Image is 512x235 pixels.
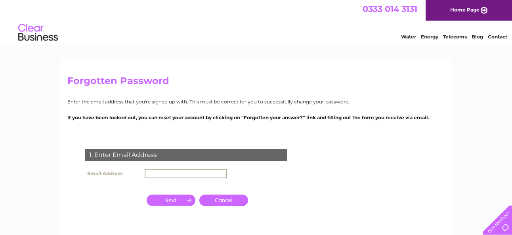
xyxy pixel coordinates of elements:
[67,75,445,90] h2: Forgotten Password
[69,4,444,38] div: Clear Business is a trading name of Verastar Limited (registered in [GEOGRAPHIC_DATA] No. 3667643...
[199,195,248,206] a: Cancel
[401,34,416,40] a: Water
[85,149,287,161] div: 1. Enter Email Address
[363,4,417,14] a: 0333 014 3131
[67,98,445,105] p: Enter the email address that you're signed up with. This must be correct for you to successfully ...
[421,34,438,40] a: Energy
[488,34,507,40] a: Contact
[472,34,483,40] a: Blog
[67,114,445,121] p: If you have been locked out, you can reset your account by clicking on “Forgotten your answer?” l...
[443,34,467,40] a: Telecoms
[83,167,143,180] th: Email Address
[18,21,58,45] img: logo.png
